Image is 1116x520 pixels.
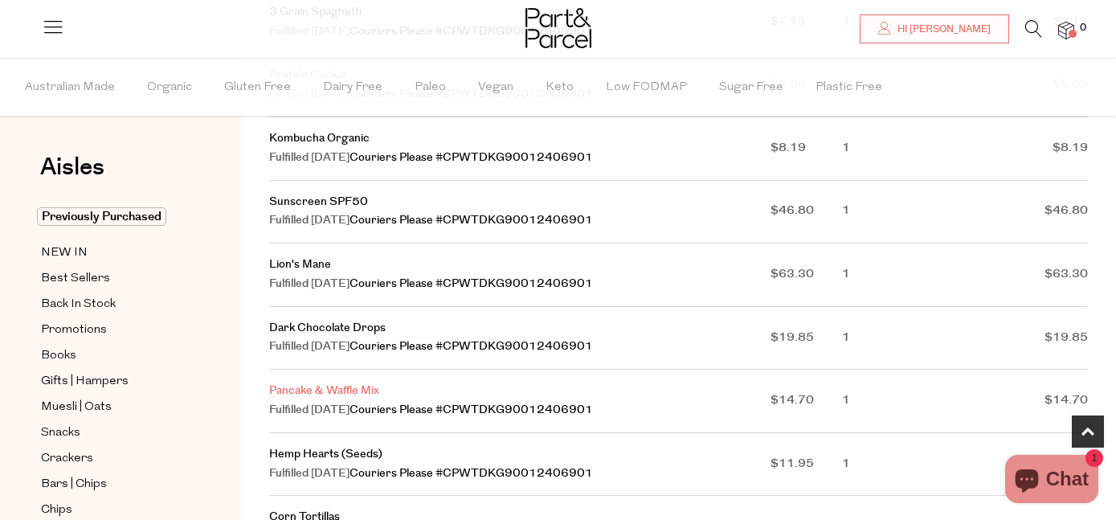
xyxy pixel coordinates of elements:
a: Muesli | Oats [41,397,187,417]
span: Promotions [41,321,107,340]
td: $19.85 [771,307,842,371]
span: Vegan [478,59,513,116]
td: $46.80 [952,181,1088,244]
a: NEW IN [41,243,187,263]
td: $11.95 [771,433,842,497]
span: Gifts | Hampers [41,372,129,391]
td: 1 [842,433,952,497]
a: Best Sellers [41,268,187,289]
td: $11.95 [952,433,1088,497]
a: Snacks [41,423,187,443]
td: 1 [842,307,952,371]
span: Dairy Free [323,59,382,116]
span: Keto [546,59,574,116]
span: Australian Made [25,59,115,116]
a: Crackers [41,448,187,469]
a: Gifts | Hampers [41,371,187,391]
a: Sunscreen SPF50 [269,194,368,210]
a: Chips [41,500,187,520]
span: Aisles [40,149,104,185]
a: Couriers Please #CPWTDKG90012406901 [350,212,593,228]
img: Part&Parcel [525,8,591,48]
a: Couriers Please #CPWTDKG90012406901 [350,338,593,354]
span: Hi [PERSON_NAME] [893,23,991,36]
span: Snacks [41,424,80,443]
span: Muesli | Oats [41,398,112,417]
td: $8.19 [952,117,1088,181]
span: Organic [147,59,192,116]
td: 1 [842,181,952,244]
a: 0 [1058,22,1074,39]
a: Pancake & Waffle Mix [269,383,379,399]
span: Back In Stock [41,295,116,314]
td: $14.70 [952,370,1088,433]
td: $63.30 [771,244,842,307]
a: Bars | Chips [41,474,187,494]
td: $63.30 [952,244,1088,307]
a: Hi [PERSON_NAME] [860,14,1009,43]
span: Crackers [41,449,93,469]
a: Aisles [40,155,104,195]
a: Couriers Please #CPWTDKG90012406901 [350,149,593,166]
td: $19.85 [952,307,1088,371]
a: Promotions [41,320,187,340]
a: Back In Stock [41,294,187,314]
a: Couriers Please #CPWTDKG90012406901 [350,276,593,292]
td: 1 [842,370,952,433]
a: Kombucha Organic [269,130,370,146]
span: Paleo [415,59,446,116]
td: $46.80 [771,181,842,244]
span: NEW IN [41,244,88,263]
div: Fulfilled [DATE] [269,401,771,420]
span: Bars | Chips [41,475,107,494]
a: Dark Chocolate Drops [269,320,386,336]
inbox-online-store-chat: Shopify online store chat [1000,455,1103,507]
span: Previously Purchased [37,207,166,226]
span: Books [41,346,76,366]
div: Fulfilled [DATE] [269,149,771,168]
td: $8.19 [771,117,842,181]
span: Best Sellers [41,269,110,289]
a: Hemp Hearts (Seeds) [269,446,382,462]
a: Books [41,346,187,366]
a: Lion's Mane [269,256,331,272]
a: Couriers Please #CPWTDKG90012406901 [350,402,593,418]
span: Sugar Free [719,59,783,116]
div: Fulfilled [DATE] [269,338,771,357]
td: $14.70 [771,370,842,433]
span: Chips [41,501,72,520]
td: 1 [842,244,952,307]
span: 0 [1076,21,1090,35]
div: Fulfilled [DATE] [269,211,771,231]
span: Plastic Free [816,59,882,116]
div: Fulfilled [DATE] [269,465,771,484]
div: Fulfilled [DATE] [269,275,771,294]
a: Couriers Please #CPWTDKG90012406901 [350,465,593,481]
span: Gluten Free [224,59,291,116]
td: 1 [842,117,952,181]
span: Low FODMAP [606,59,687,116]
a: Previously Purchased [41,207,187,227]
